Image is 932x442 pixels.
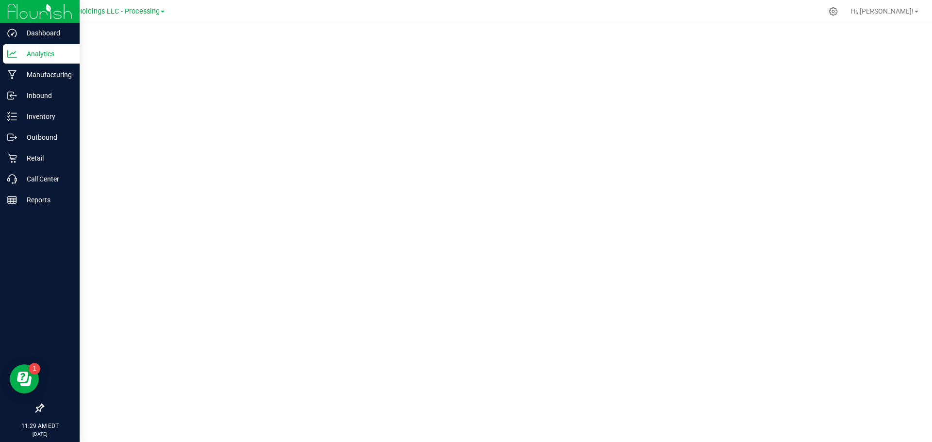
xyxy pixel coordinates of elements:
[7,28,17,38] inline-svg: Dashboard
[7,195,17,205] inline-svg: Reports
[827,7,839,16] div: Manage settings
[7,153,17,163] inline-svg: Retail
[7,49,17,59] inline-svg: Analytics
[17,90,75,101] p: Inbound
[7,174,17,184] inline-svg: Call Center
[7,112,17,121] inline-svg: Inventory
[17,111,75,122] p: Inventory
[17,48,75,60] p: Analytics
[17,173,75,185] p: Call Center
[7,132,17,142] inline-svg: Outbound
[33,7,160,16] span: Riviera Creek Holdings LLC - Processing
[17,69,75,81] p: Manufacturing
[7,91,17,100] inline-svg: Inbound
[10,364,39,393] iframe: Resource center
[4,422,75,430] p: 11:29 AM EDT
[17,131,75,143] p: Outbound
[29,363,40,375] iframe: Resource center unread badge
[7,70,17,80] inline-svg: Manufacturing
[17,27,75,39] p: Dashboard
[4,430,75,438] p: [DATE]
[17,194,75,206] p: Reports
[17,152,75,164] p: Retail
[850,7,914,15] span: Hi, [PERSON_NAME]!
